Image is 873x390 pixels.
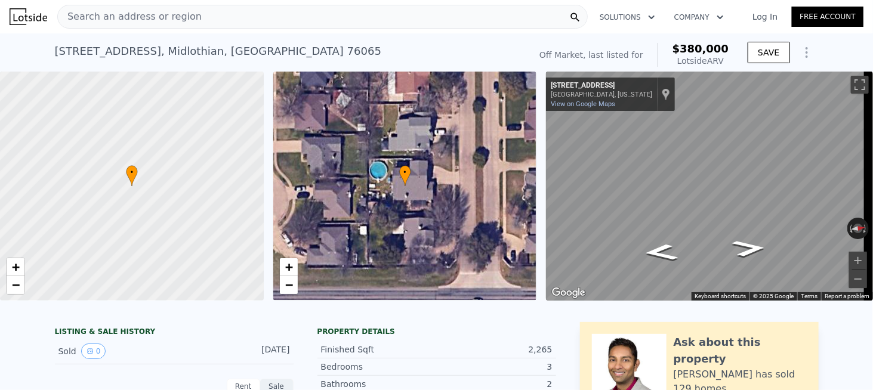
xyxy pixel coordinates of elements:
button: Rotate clockwise [863,218,869,239]
path: Go North, Park Pl Blvd [718,236,781,261]
a: Report a problem [825,293,869,299]
span: + [285,259,292,274]
span: − [285,277,292,292]
div: Sold [58,343,165,359]
div: Bedrooms [321,361,437,373]
div: [STREET_ADDRESS] , Midlothian , [GEOGRAPHIC_DATA] 76065 [55,43,382,60]
div: Bathrooms [321,378,437,390]
button: Zoom out [849,270,867,288]
a: Zoom out [7,276,24,294]
button: Toggle fullscreen view [851,76,869,94]
button: Reset the view [847,222,869,234]
span: + [12,259,20,274]
span: • [399,167,411,178]
a: Terms (opens in new tab) [801,293,818,299]
button: Keyboard shortcuts [695,292,746,301]
div: 2 [437,378,553,390]
div: Finished Sqft [321,343,437,355]
div: Map [546,72,873,301]
div: [STREET_ADDRESS] [551,81,652,91]
button: Rotate counterclockwise [847,218,854,239]
span: $380,000 [673,42,729,55]
button: View historical data [81,343,106,359]
div: 2,265 [437,343,553,355]
div: Lotside ARV [673,55,729,67]
a: View on Google Maps [551,100,615,108]
span: © 2025 Google [753,293,794,299]
div: Property details [317,327,556,336]
button: Company [665,7,733,28]
div: [DATE] [237,343,290,359]
div: Ask about this property [674,334,807,367]
img: Google [549,285,588,301]
a: Open this area in Google Maps (opens a new window) [549,285,588,301]
img: Lotside [10,8,47,25]
span: − [12,277,20,292]
button: Solutions [590,7,665,28]
div: LISTING & SALE HISTORY [55,327,294,339]
a: Zoom in [280,258,298,276]
div: • [126,165,138,186]
div: Off Market, last listed for [539,49,643,61]
path: Go South, Park Pl Blvd [629,240,692,265]
span: • [126,167,138,178]
div: • [399,165,411,186]
button: Show Options [795,41,819,64]
span: Search an address or region [58,10,202,24]
button: Zoom in [849,252,867,270]
button: SAVE [748,42,789,63]
a: Zoom out [280,276,298,294]
div: [GEOGRAPHIC_DATA], [US_STATE] [551,91,652,98]
div: Street View [546,72,873,301]
a: Show location on map [662,88,670,101]
a: Log In [738,11,792,23]
a: Free Account [792,7,863,27]
div: 3 [437,361,553,373]
a: Zoom in [7,258,24,276]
